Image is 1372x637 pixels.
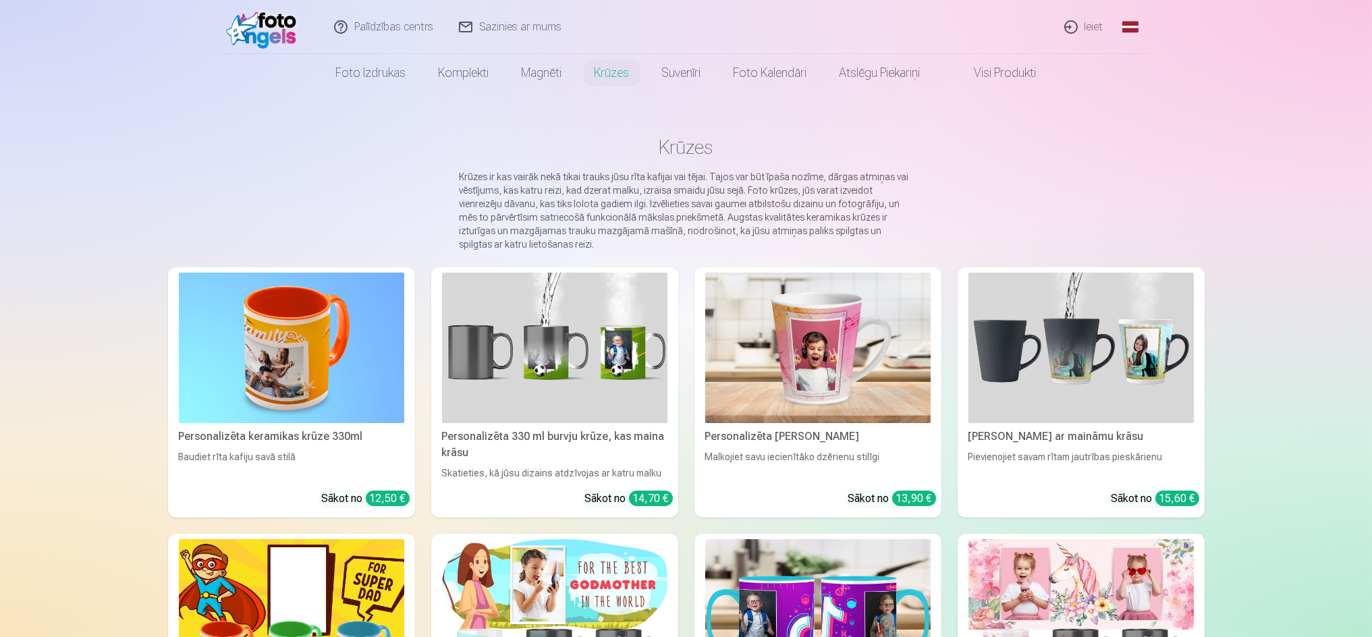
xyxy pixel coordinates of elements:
[173,450,410,480] div: Baudiet rīta kafiju savā stilā
[968,273,1194,423] img: Latte krūze ar maināmu krāsu
[578,54,646,92] a: Krūzes
[937,54,1053,92] a: Visi produkti
[442,273,667,423] img: Personalizēta 330 ml burvju krūze, kas maina krāsu
[431,267,678,518] a: Personalizēta 330 ml burvju krūze, kas maina krāsuPersonalizēta 330 ml burvju krūze, kas maina kr...
[505,54,578,92] a: Magnēti
[705,273,931,423] img: Personalizēta Latte krūze
[460,170,913,251] p: Krūzes ir kas vairāk nekā tikai trauks jūsu rīta kafijai vai tējai. Tajos var būt īpaša nozīme, d...
[694,267,941,518] a: Personalizēta Latte krūzePersonalizēta [PERSON_NAME]Malkojiet savu iecienītāko dzērienu stilīgiSā...
[848,491,936,507] div: Sākot no
[179,135,1194,159] h1: Krūzes
[437,428,673,461] div: Personalizēta 330 ml burvju krūze, kas maina krāsu
[422,54,505,92] a: Komplekti
[963,428,1199,445] div: [PERSON_NAME] ar maināmu krāsu
[179,273,404,423] img: Personalizēta keramikas krūze 330ml
[958,267,1205,518] a: Latte krūze ar maināmu krāsu[PERSON_NAME] ar maināmu krāsuPievienojiet savam rītam jautrības pies...
[322,491,410,507] div: Sākot no
[823,54,937,92] a: Atslēgu piekariņi
[892,491,936,506] div: 13,90 €
[366,491,410,506] div: 12,50 €
[700,450,936,480] div: Malkojiet savu iecienītāko dzērienu stilīgi
[963,450,1199,480] div: Pievienojiet savam rītam jautrības pieskārienu
[717,54,823,92] a: Foto kalendāri
[226,5,304,49] img: /fa1
[629,491,673,506] div: 14,70 €
[320,54,422,92] a: Foto izdrukas
[646,54,717,92] a: Suvenīri
[1112,491,1199,507] div: Sākot no
[1155,491,1199,506] div: 15,60 €
[173,428,410,445] div: Personalizēta keramikas krūze 330ml
[437,466,673,480] div: Skatieties, kā jūsu dizains atdzīvojas ar katru malku
[168,267,415,518] a: Personalizēta keramikas krūze 330mlPersonalizēta keramikas krūze 330mlBaudiet rīta kafiju savā st...
[700,428,936,445] div: Personalizēta [PERSON_NAME]
[585,491,673,507] div: Sākot no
